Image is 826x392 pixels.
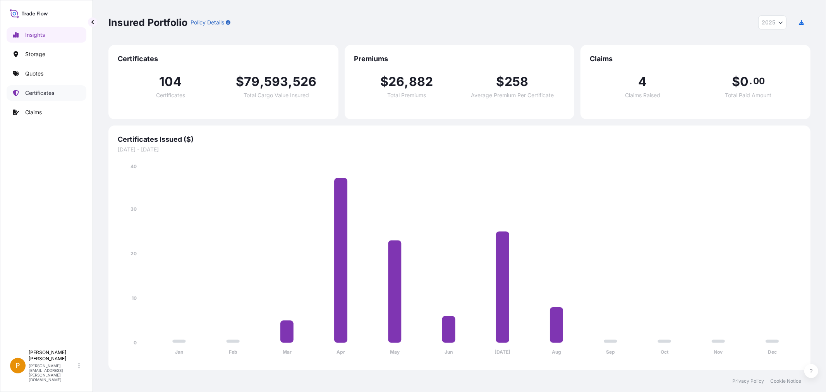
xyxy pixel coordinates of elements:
[714,349,723,355] tspan: Nov
[175,349,183,355] tspan: Jan
[134,340,137,346] tspan: 0
[25,108,42,116] p: Claims
[7,66,86,81] a: Quotes
[505,76,529,88] span: 258
[264,76,288,88] span: 593
[29,349,77,362] p: [PERSON_NAME] [PERSON_NAME]
[552,349,561,355] tspan: Aug
[390,349,400,355] tspan: May
[236,76,244,88] span: $
[354,54,565,64] span: Premiums
[25,50,45,58] p: Storage
[283,349,292,355] tspan: Mar
[15,362,20,370] span: P
[293,76,317,88] span: 526
[770,378,801,384] a: Cookie Notice
[29,363,77,382] p: [PERSON_NAME][EMAIL_ADDRESS][PERSON_NAME][DOMAIN_NAME]
[404,76,409,88] span: ,
[768,349,777,355] tspan: Dec
[229,349,237,355] tspan: Feb
[471,93,554,98] span: Average Premium Per Certificate
[118,135,801,144] span: Certificates Issued ($)
[25,31,45,39] p: Insights
[387,93,426,98] span: Total Premiums
[725,93,772,98] span: Total Paid Amount
[156,93,185,98] span: Certificates
[732,76,740,88] span: $
[661,349,669,355] tspan: Oct
[132,295,137,301] tspan: 10
[639,76,647,88] span: 4
[762,19,775,26] span: 2025
[732,378,764,384] a: Privacy Policy
[25,89,54,97] p: Certificates
[131,206,137,212] tspan: 30
[288,76,293,88] span: ,
[753,78,765,84] span: 00
[244,93,309,98] span: Total Cargo Value Insured
[159,76,182,88] span: 104
[496,76,505,88] span: $
[118,146,801,153] span: [DATE] - [DATE]
[25,70,43,77] p: Quotes
[108,16,187,29] p: Insured Portfolio
[131,251,137,256] tspan: 20
[758,15,787,29] button: Year Selector
[191,19,224,26] p: Policy Details
[7,27,86,43] a: Insights
[445,349,453,355] tspan: Jun
[7,85,86,101] a: Certificates
[337,349,345,355] tspan: Apr
[740,76,749,88] span: 0
[7,46,86,62] a: Storage
[750,78,752,84] span: .
[260,76,264,88] span: ,
[606,349,615,355] tspan: Sep
[409,76,433,88] span: 882
[7,105,86,120] a: Claims
[380,76,388,88] span: $
[590,54,801,64] span: Claims
[495,349,511,355] tspan: [DATE]
[131,163,137,169] tspan: 40
[388,76,404,88] span: 26
[118,54,329,64] span: Certificates
[244,76,259,88] span: 79
[625,93,660,98] span: Claims Raised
